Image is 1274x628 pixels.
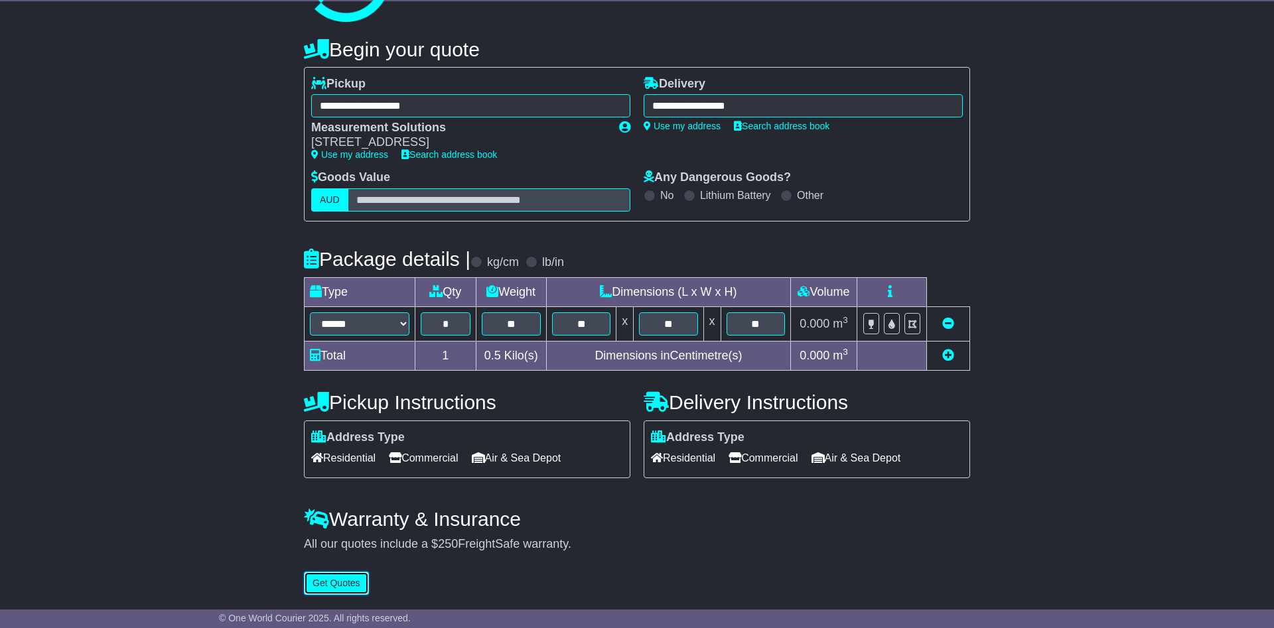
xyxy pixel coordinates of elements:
[644,170,791,185] label: Any Dangerous Goods?
[790,277,857,306] td: Volume
[546,341,790,370] td: Dimensions in Centimetre(s)
[644,77,705,92] label: Delivery
[304,508,970,530] h4: Warranty & Insurance
[797,189,823,202] label: Other
[311,135,606,150] div: [STREET_ADDRESS]
[415,341,476,370] td: 1
[660,189,673,202] label: No
[472,448,561,468] span: Air & Sea Depot
[304,391,630,413] h4: Pickup Instructions
[389,448,458,468] span: Commercial
[311,77,366,92] label: Pickup
[476,341,546,370] td: Kilo(s)
[833,349,848,362] span: m
[304,537,970,552] div: All our quotes include a $ FreightSafe warranty.
[700,189,771,202] label: Lithium Battery
[942,317,954,330] a: Remove this item
[651,430,744,445] label: Address Type
[484,349,501,362] span: 0.5
[734,121,829,131] a: Search address book
[800,349,829,362] span: 0.000
[651,448,715,468] span: Residential
[311,188,348,212] label: AUD
[311,170,390,185] label: Goods Value
[311,121,606,135] div: Measurement Solutions
[304,248,470,270] h4: Package details |
[542,255,564,270] label: lb/in
[546,277,790,306] td: Dimensions (L x W x H)
[644,391,970,413] h4: Delivery Instructions
[219,613,411,623] span: © One World Courier 2025. All rights reserved.
[644,121,721,131] a: Use my address
[729,448,798,468] span: Commercial
[311,430,405,445] label: Address Type
[305,341,415,370] td: Total
[843,347,848,357] sup: 3
[942,349,954,362] a: Add new item
[304,572,369,595] button: Get Quotes
[843,315,848,325] sup: 3
[438,537,458,550] span: 250
[311,448,376,468] span: Residential
[616,306,634,341] td: x
[311,149,388,160] a: Use my address
[415,277,476,306] td: Qty
[305,277,415,306] td: Type
[812,448,901,468] span: Air & Sea Depot
[476,277,546,306] td: Weight
[800,317,829,330] span: 0.000
[703,306,721,341] td: x
[833,317,848,330] span: m
[487,255,519,270] label: kg/cm
[401,149,497,160] a: Search address book
[304,38,970,60] h4: Begin your quote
